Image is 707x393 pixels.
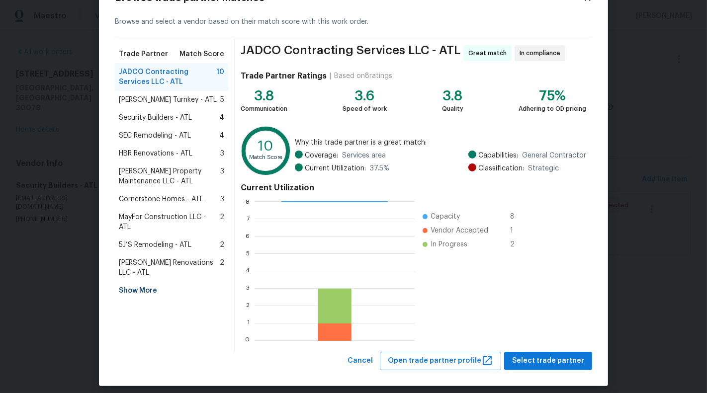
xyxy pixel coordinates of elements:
div: Adhering to OD pricing [519,104,586,114]
span: Coverage: [305,151,338,160]
text: Match Score [249,155,282,160]
span: 10 [216,67,224,87]
span: 37.5 % [370,163,389,173]
span: 2 [510,239,526,249]
text: 5 [246,251,250,257]
div: | [327,71,334,81]
span: In Progress [431,239,467,249]
span: 1 [510,226,526,236]
button: Open trade partner profile [380,352,501,370]
span: 3 [220,166,224,186]
span: 2 [220,212,224,232]
button: Select trade partner [504,352,592,370]
text: 10 [258,140,273,154]
span: 2 [220,240,224,250]
text: 3 [246,286,250,292]
span: 2 [220,258,224,278]
span: JADCO Contracting Services LLC - ATL [119,67,216,87]
span: MayFor Construction LLC - ATL [119,212,220,232]
div: 3.8 [442,91,463,101]
span: Services area [342,151,386,160]
span: Vendor Accepted [431,226,488,236]
span: HBR Renovations - ATL [119,149,192,158]
span: Match Score [179,49,224,59]
text: 1 [247,320,250,326]
h4: Current Utilization [241,183,586,193]
span: Capacity [431,212,460,222]
span: Trade Partner [119,49,168,59]
div: 75% [519,91,586,101]
div: Speed of work [343,104,387,114]
span: Current Utilization: [305,163,366,173]
span: 4 [219,131,224,141]
span: In compliance [520,48,564,58]
span: JADCO Contracting Services LLC - ATL [241,45,460,61]
div: Quality [442,104,463,114]
text: 0 [245,338,250,344]
text: 7 [247,216,250,222]
span: General Contractor [522,151,586,160]
button: Cancel [344,352,377,370]
span: Cancel [348,355,373,367]
div: Browse and select a vendor based on their match score with this work order. [115,5,592,39]
div: 3.8 [241,91,287,101]
span: Open trade partner profile [388,355,493,367]
span: 8 [510,212,526,222]
text: 2 [246,303,250,309]
span: Cornerstone Homes - ATL [119,194,203,204]
span: Great match [468,48,511,58]
div: Communication [241,104,287,114]
span: Capabilities: [478,151,518,160]
span: SEC Remodeling - ATL [119,131,191,141]
text: 6 [246,234,250,239]
span: 3 [220,149,224,158]
span: Security Builders - ATL [119,113,192,123]
span: [PERSON_NAME] Turnkey - ATL [119,95,217,105]
text: 8 [246,199,250,205]
span: 4 [219,113,224,123]
span: Why this trade partner is a great match: [295,138,586,148]
div: Show More [115,282,228,300]
div: 3.6 [343,91,387,101]
h4: Trade Partner Ratings [241,71,327,81]
span: 3 [220,194,224,204]
span: Select trade partner [512,355,584,367]
span: [PERSON_NAME] Renovations LLC - ATL [119,258,220,278]
span: 5 [220,95,224,105]
span: Strategic [528,163,559,173]
span: Classification: [478,163,524,173]
span: 5J’S Remodeling - ATL [119,240,191,250]
div: Based on 8 ratings [334,71,392,81]
span: [PERSON_NAME] Property Maintenance LLC - ATL [119,166,220,186]
text: 4 [246,268,250,274]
